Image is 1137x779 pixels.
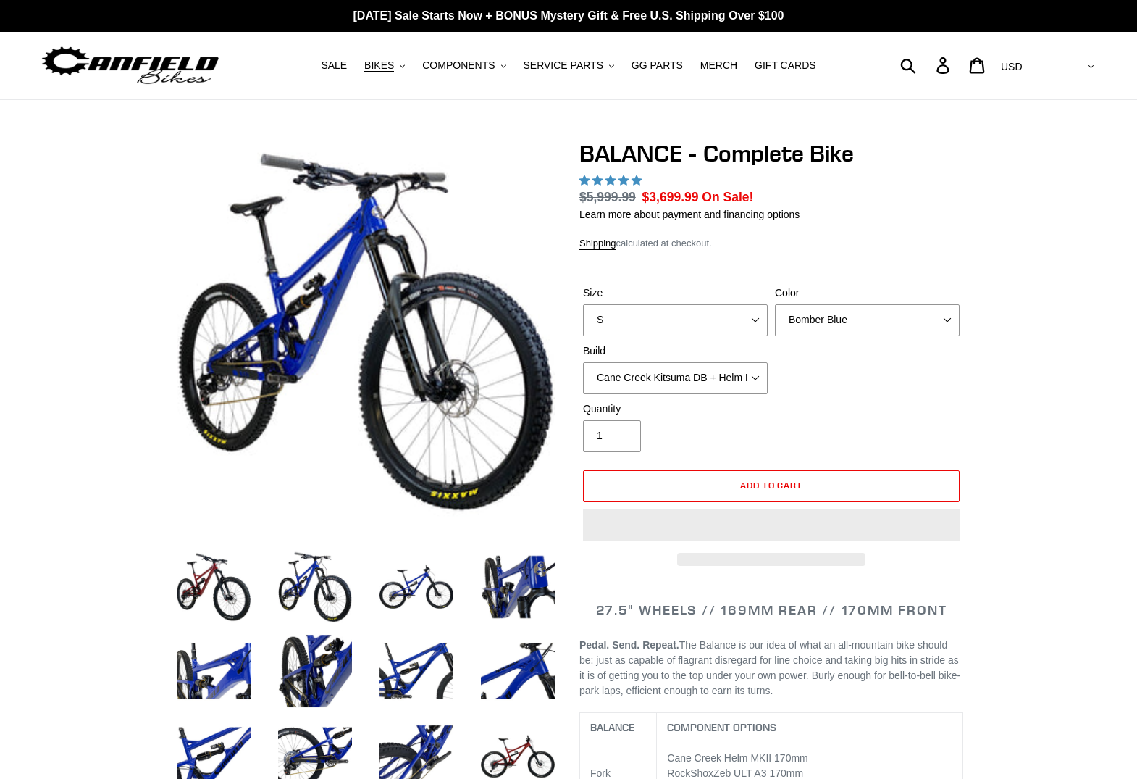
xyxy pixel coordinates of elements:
[667,752,808,764] span: Cane Creek Helm MKII 170mm
[275,631,355,711] img: Load image into Gallery viewer, BALANCE - Complete Bike
[174,547,253,627] img: Load image into Gallery viewer, BALANCE - Complete Bike
[579,238,616,250] a: Shipping
[579,236,963,251] div: calculated at checkout.
[632,59,683,72] span: GG PARTS
[579,175,645,186] span: 5.00 stars
[579,638,963,699] p: The Balance is our idea of what an all-mountain bike should be: just as capable of flagrant disre...
[579,140,963,167] h1: BALANCE - Complete Bike
[775,286,960,301] label: Color
[364,59,394,72] span: BIKES
[755,59,816,72] span: GIFT CARDS
[693,56,744,75] a: MERCH
[583,401,768,417] label: Quantity
[579,639,679,651] b: Pedal. Send. Repeat.
[747,56,823,75] a: GIFT CARDS
[702,188,753,207] span: On Sale!
[642,190,699,204] span: $3,699.99
[700,59,737,72] span: MERCH
[579,190,636,204] s: $5,999.99
[275,547,355,627] img: Load image into Gallery viewer, BALANCE - Complete Bike
[377,631,456,711] img: Load image into Gallery viewer, BALANCE - Complete Bike
[516,56,621,75] button: SERVICE PARTS
[478,631,558,711] img: Load image into Gallery viewer, BALANCE - Complete Bike
[579,209,800,220] a: Learn more about payment and financing options
[740,480,803,491] span: Add to cart
[314,56,354,75] a: SALE
[580,713,657,743] th: BALANCE
[523,59,603,72] span: SERVICE PARTS
[478,547,558,627] img: Load image into Gallery viewer, BALANCE - Complete Bike
[321,59,347,72] span: SALE
[624,56,690,75] a: GG PARTS
[583,343,768,359] label: Build
[415,56,513,75] button: COMPONENTS
[177,143,555,521] img: BALANCE - Complete Bike
[583,286,768,301] label: Size
[422,59,495,72] span: COMPONENTS
[713,767,786,779] span: Zeb ULT A3 170
[40,43,221,88] img: Canfield Bikes
[377,547,456,627] img: Load image into Gallery viewer, BALANCE - Complete Bike
[583,470,960,502] button: Add to cart
[908,49,945,81] input: Search
[174,631,253,711] img: Load image into Gallery viewer, BALANCE - Complete Bike
[357,56,412,75] button: BIKES
[657,713,963,743] th: COMPONENT OPTIONS
[579,602,963,618] h2: 27.5" WHEELS // 169MM REAR // 170MM FRONT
